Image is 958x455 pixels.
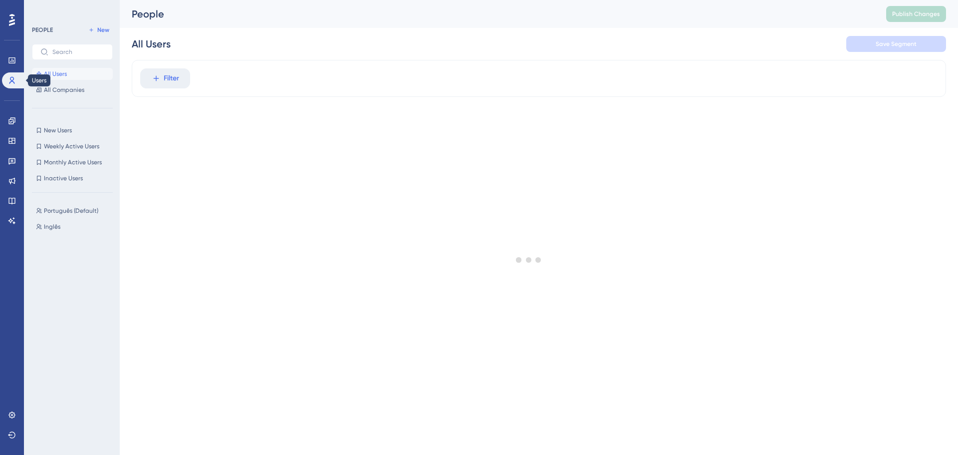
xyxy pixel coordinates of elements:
span: All Companies [44,86,84,94]
span: New Users [44,126,72,134]
button: Save Segment [846,36,946,52]
button: All Companies [32,84,113,96]
span: Monthly Active Users [44,158,102,166]
span: All Users [44,70,67,78]
span: Inactive Users [44,174,83,182]
div: People [132,7,861,21]
div: All Users [132,37,171,51]
button: New [85,24,113,36]
button: Weekly Active Users [32,140,113,152]
button: Inactive Users [32,172,113,184]
span: New [97,26,109,34]
span: Weekly Active Users [44,142,99,150]
button: New Users [32,124,113,136]
button: Monthly Active Users [32,156,113,168]
button: Inglês [32,221,119,233]
span: Inglês [44,223,60,231]
button: Publish Changes [886,6,946,22]
span: Save Segment [876,40,917,48]
button: All Users [32,68,113,80]
input: Search [52,48,104,55]
span: Português (Default) [44,207,98,215]
div: PEOPLE [32,26,53,34]
button: Português (Default) [32,205,119,217]
span: Publish Changes [892,10,940,18]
